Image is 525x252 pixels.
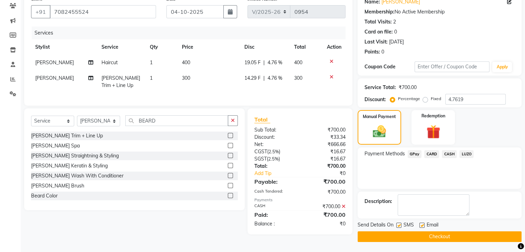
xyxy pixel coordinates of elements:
[249,148,300,155] div: ( )
[394,28,397,36] div: 0
[249,126,300,134] div: Sub Total:
[308,170,350,177] div: ₹0
[300,134,351,141] div: ₹33.34
[421,113,445,119] label: Redemption
[249,170,308,177] a: Add Tip
[97,39,146,55] th: Service
[364,48,380,56] div: Points:
[300,203,351,210] div: ₹700.00
[364,63,415,70] div: Coupon Code
[254,197,346,203] div: Payments
[244,59,261,66] span: 19.05 F
[101,59,118,66] span: Haircut
[369,124,390,139] img: _cash.svg
[182,59,190,66] span: 400
[149,75,152,81] span: 1
[249,220,300,227] div: Balance :
[404,221,414,230] span: SMS
[300,163,351,170] div: ₹700.00
[50,5,156,18] input: Search by Name/Mobile/Email/Code
[249,141,300,148] div: Net:
[300,155,351,163] div: ₹16.67
[364,28,393,36] div: Card on file:
[323,39,346,55] th: Action
[268,156,279,162] span: 2.5%
[244,75,261,82] span: 14.29 F
[31,162,108,169] div: [PERSON_NAME] Keratin & Styling
[300,177,351,186] div: ₹700.00
[427,221,438,230] span: Email
[399,84,417,91] div: ₹700.00
[294,75,302,81] span: 300
[363,114,396,120] label: Manual Payment
[364,18,392,26] div: Total Visits:
[35,59,74,66] span: [PERSON_NAME]
[364,198,392,205] div: Description:
[182,75,190,81] span: 300
[389,38,404,46] div: [DATE]
[358,221,393,230] span: Send Details On
[424,150,439,158] span: CARD
[254,116,270,123] span: Total
[249,203,300,210] div: CASH
[249,163,300,170] div: Total:
[381,48,384,56] div: 0
[408,150,422,158] span: GPay
[31,142,80,149] div: [PERSON_NAME] Spa
[393,18,396,26] div: 2
[254,156,267,162] span: SGST
[101,75,140,88] span: [PERSON_NAME] Trim + Line Up
[249,188,300,196] div: Cash Tendered:
[31,172,124,180] div: [PERSON_NAME] Wash With Conditioner
[269,149,279,154] span: 2.5%
[422,123,445,140] img: _gift.svg
[31,152,119,159] div: [PERSON_NAME] Straightning & Styling
[431,96,441,102] label: Fixed
[459,150,474,158] span: LUZO
[300,211,351,219] div: ₹700.00
[300,141,351,148] div: ₹666.66
[35,75,74,81] span: [PERSON_NAME]
[263,75,265,82] span: |
[290,39,323,55] th: Total
[300,220,351,227] div: ₹0
[31,39,97,55] th: Stylist
[145,39,177,55] th: Qty
[364,96,386,103] div: Discount:
[300,126,351,134] div: ₹700.00
[358,231,522,242] button: Checkout
[31,182,84,190] div: [PERSON_NAME] Brush
[364,38,388,46] div: Last Visit:
[398,96,420,102] label: Percentage
[125,115,228,126] input: Search or Scan
[31,192,58,200] div: Beard Color
[149,59,152,66] span: 1
[364,84,396,91] div: Service Total:
[249,155,300,163] div: ( )
[254,148,267,155] span: CGST
[31,132,103,139] div: [PERSON_NAME] Trim + Line Up
[249,211,300,219] div: Paid:
[294,59,302,66] span: 400
[364,8,395,16] div: Membership:
[442,150,457,158] span: CASH
[31,5,50,18] button: +91
[240,39,290,55] th: Disc
[178,39,240,55] th: Price
[492,62,512,72] button: Apply
[249,177,300,186] div: Payable:
[300,188,351,196] div: ₹700.00
[263,59,265,66] span: |
[415,61,490,72] input: Enter Offer / Coupon Code
[268,59,282,66] span: 4.76 %
[249,134,300,141] div: Discount:
[32,27,351,39] div: Services
[268,75,282,82] span: 4.76 %
[300,148,351,155] div: ₹16.67
[364,150,405,157] span: Payment Methods
[364,8,515,16] div: No Active Membership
